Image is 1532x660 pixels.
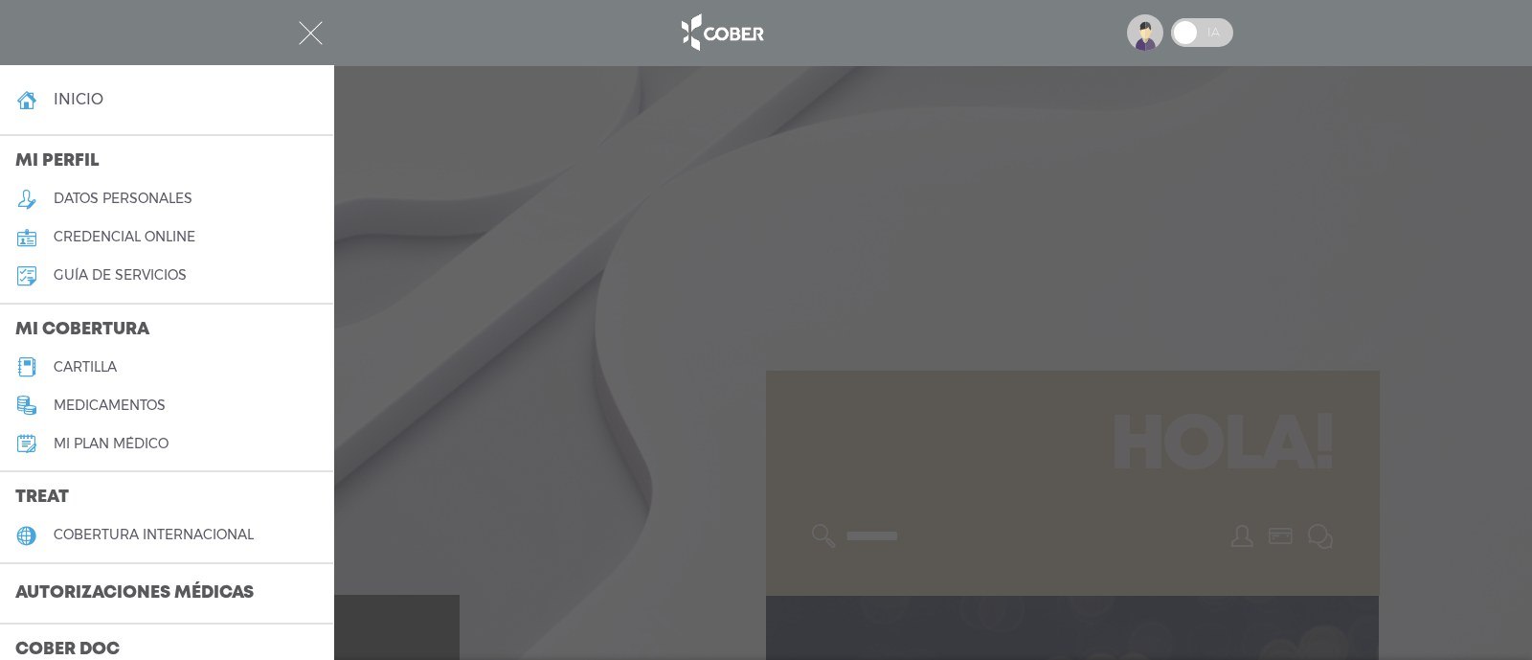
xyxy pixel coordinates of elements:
[54,229,195,245] h5: credencial online
[54,359,117,376] h5: cartilla
[54,267,187,284] h5: guía de servicios
[1127,14,1163,51] img: profile-placeholder.svg
[299,21,323,45] img: Cober_menu-close-white.svg
[54,398,166,414] h5: medicamentos
[54,527,254,543] h5: cobertura internacional
[671,10,772,56] img: logo_cober_home-white.png
[54,191,192,207] h5: datos personales
[54,90,103,108] h4: inicio
[54,436,169,452] h5: Mi plan médico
